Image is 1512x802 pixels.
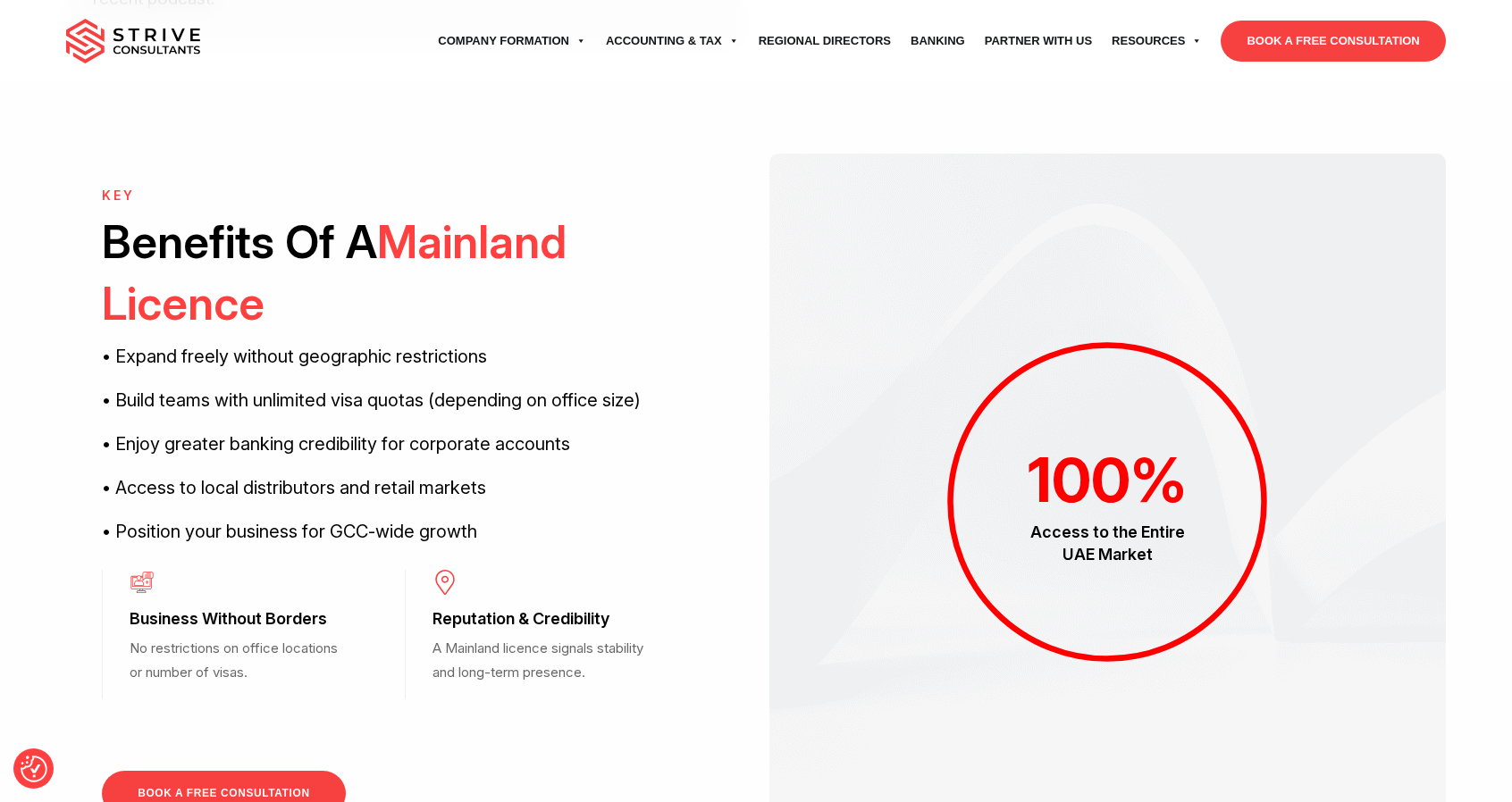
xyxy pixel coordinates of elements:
p: • Enjoy greater banking credibility for corporate accounts [102,430,707,459]
h3: Reputation & Credibility [433,608,647,630]
a: Banking [901,16,975,66]
a: Accounting & Tax [596,16,749,66]
p: • Expand freely without geographic restrictions [102,342,707,372]
p: • Access to local distributors and retail markets [102,473,707,503]
p: No restrictions on office locations or number of visas. [130,637,344,684]
a: Resources [1102,16,1212,66]
h6: KEY [102,188,707,204]
p: A Mainland licence signals stability and long-term presence. [433,637,647,684]
a: Regional Directors [749,16,901,66]
div: Access to the Entire UAE Market [1021,522,1195,565]
div: % [1021,439,1195,522]
button: Consent Preferences [21,756,47,782]
p: • Build teams with unlimited visa quotas (depending on office size) [102,386,707,415]
a: Company Formation [428,16,596,66]
a: Partner with Us [975,16,1102,66]
a: BOOK A FREE CONSULTATION [1221,21,1445,62]
h2: Benefits Of A [102,211,707,335]
h3: Business Without Borders [130,608,344,630]
p: • Position your business for GCC-wide growth [102,517,707,547]
img: main-logo.svg [66,19,200,63]
img: Revisit consent button [21,756,47,782]
span: 100 [1028,444,1130,517]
